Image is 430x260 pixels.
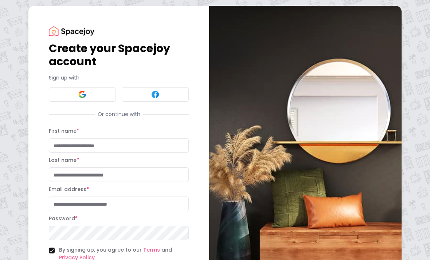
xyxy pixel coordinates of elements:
label: First name [49,127,79,135]
label: Password [49,215,78,222]
img: Facebook signin [151,90,160,99]
p: Sign up with [49,74,189,81]
label: Email address [49,186,89,193]
span: Or continue with [95,110,143,118]
a: Terms [143,246,160,253]
img: Spacejoy Logo [49,26,94,36]
img: Google signin [78,90,87,99]
h1: Create your Spacejoy account [49,42,189,68]
label: Last name [49,156,79,164]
